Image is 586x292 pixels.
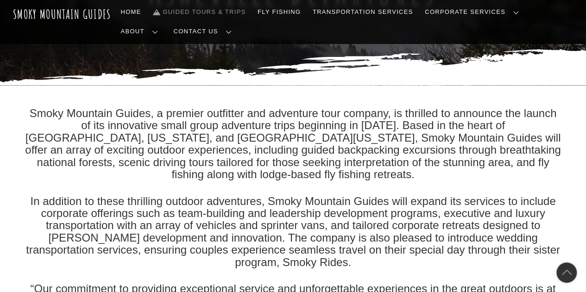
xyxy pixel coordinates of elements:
a: Fly Fishing [254,2,304,22]
p: In addition to these thrilling outdoor adventures, Smoky Mountain Guides will expand its services... [25,195,562,268]
a: Transportation Services [309,2,416,22]
a: Corporate Services [421,2,526,22]
p: Smoky Mountain Guides, a premier outfitter and adventure tour company, is thrilled to announce th... [25,107,562,180]
a: Smoky Mountain Guides [13,6,111,22]
a: Home [117,2,145,22]
a: About [117,22,165,41]
a: Contact Us [170,22,239,41]
a: Guided Tours & Trips [149,2,249,22]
